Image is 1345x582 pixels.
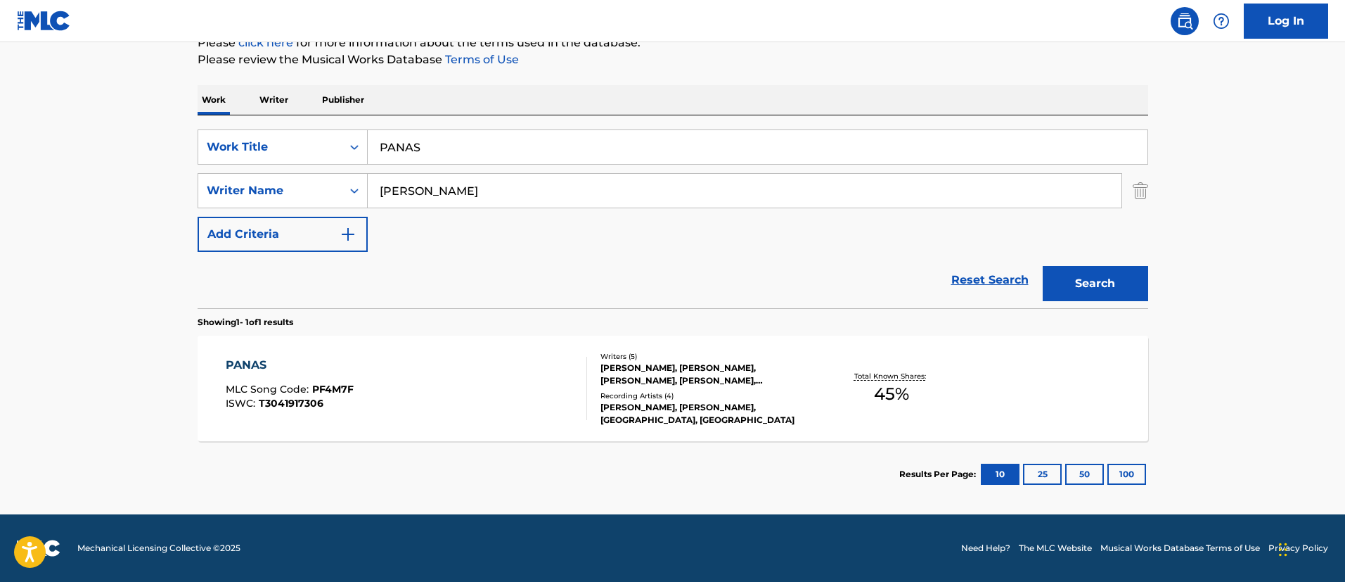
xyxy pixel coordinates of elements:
[1268,542,1328,555] a: Privacy Policy
[1019,542,1092,555] a: The MLC Website
[340,226,356,243] img: 9d2ae6d4665cec9f34b9.svg
[874,381,909,407] span: 45 %
[226,357,354,374] div: PANAS
[1107,464,1146,485] button: 100
[207,139,333,156] div: Work Title
[226,397,259,410] span: ISWC :
[442,53,519,66] a: Terms of Use
[1133,173,1148,208] img: Delete Criterion
[226,383,312,396] span: MLC Song Code :
[198,129,1148,308] form: Search Form
[207,182,333,199] div: Writer Name
[1213,13,1230,30] img: help
[198,217,368,252] button: Add Criteria
[259,397,323,410] span: T3041917306
[198,316,293,329] p: Showing 1 - 1 of 1 results
[1176,13,1193,30] img: search
[198,336,1148,441] a: PANASMLC Song Code:PF4M7FISWC:T3041917306Writers (5)[PERSON_NAME], [PERSON_NAME], [PERSON_NAME], ...
[198,34,1148,51] p: Please for more information about the terms used in the database.
[198,85,230,115] p: Work
[600,401,813,426] div: [PERSON_NAME], [PERSON_NAME], [GEOGRAPHIC_DATA], [GEOGRAPHIC_DATA]
[1043,266,1148,301] button: Search
[600,362,813,387] div: [PERSON_NAME], [PERSON_NAME], [PERSON_NAME], [PERSON_NAME], [PERSON_NAME]
[1275,514,1345,582] iframe: Chat Widget
[17,540,60,557] img: logo
[600,391,813,401] div: Recording Artists ( 4 )
[238,36,293,49] a: click here
[1023,464,1062,485] button: 25
[255,85,292,115] p: Writer
[17,11,71,31] img: MLC Logo
[944,265,1036,296] a: Reset Search
[981,464,1019,485] button: 10
[1279,529,1287,571] div: Drag
[1171,7,1199,35] a: Public Search
[77,542,240,555] span: Mechanical Licensing Collective © 2025
[1207,7,1235,35] div: Help
[961,542,1010,555] a: Need Help?
[1100,542,1260,555] a: Musical Works Database Terms of Use
[600,351,813,362] div: Writers ( 5 )
[899,468,979,481] p: Results Per Page:
[1065,464,1104,485] button: 50
[312,383,354,396] span: PF4M7F
[318,85,368,115] p: Publisher
[854,371,929,381] p: Total Known Shares:
[198,51,1148,68] p: Please review the Musical Works Database
[1244,4,1328,39] a: Log In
